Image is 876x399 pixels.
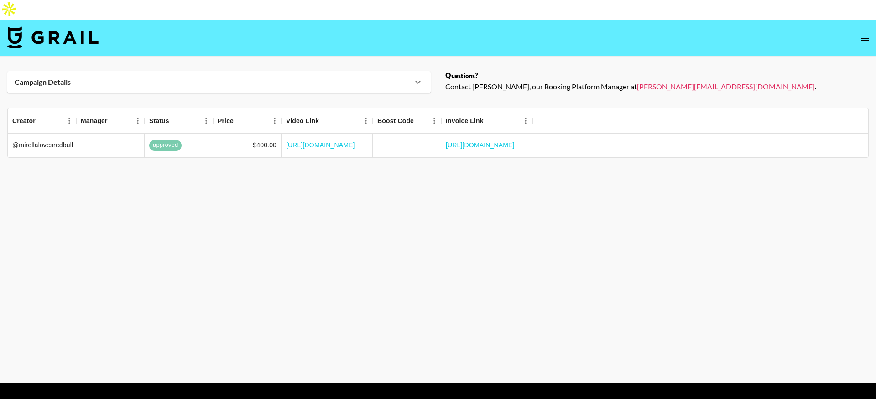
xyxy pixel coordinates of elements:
button: open drawer [856,29,874,47]
div: Boost Code [373,108,441,134]
div: $400.00 [253,140,276,150]
div: Video Link [286,108,319,134]
div: Questions? [445,71,869,80]
strong: Campaign Details [15,78,71,87]
button: Sort [234,114,246,127]
button: Sort [36,114,48,127]
div: Creator [8,108,76,134]
button: Menu [268,114,282,128]
button: Menu [428,114,441,128]
button: Sort [414,114,427,127]
div: Manager [76,108,145,134]
a: [URL][DOMAIN_NAME] [286,140,355,150]
div: Invoice Link [446,108,484,134]
span: approved [149,141,182,150]
button: Menu [519,114,532,128]
button: Menu [359,114,373,128]
button: Menu [63,114,76,128]
div: Contact [PERSON_NAME], our Booking Platform Manager at . [445,82,869,91]
iframe: Drift Widget Chat Controller [830,353,865,388]
div: Creator [12,108,36,134]
a: [PERSON_NAME][EMAIL_ADDRESS][DOMAIN_NAME] [637,82,815,91]
button: Sort [108,114,120,127]
button: Sort [169,114,182,127]
button: Menu [131,114,145,128]
button: Sort [319,114,332,127]
div: Status [149,108,169,134]
div: Manager [81,108,108,134]
div: Price [218,108,234,134]
div: Invoice Link [441,108,532,134]
div: Boost Code [377,108,414,134]
div: @mirellalovesredbull [8,134,76,157]
button: Menu [199,114,213,128]
div: Price [213,108,282,134]
img: Grail Talent [7,26,99,48]
div: Campaign Details [7,71,431,93]
div: Video Link [282,108,373,134]
a: [URL][DOMAIN_NAME] [446,140,515,150]
div: Status [145,108,213,134]
button: Sort [484,114,496,127]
